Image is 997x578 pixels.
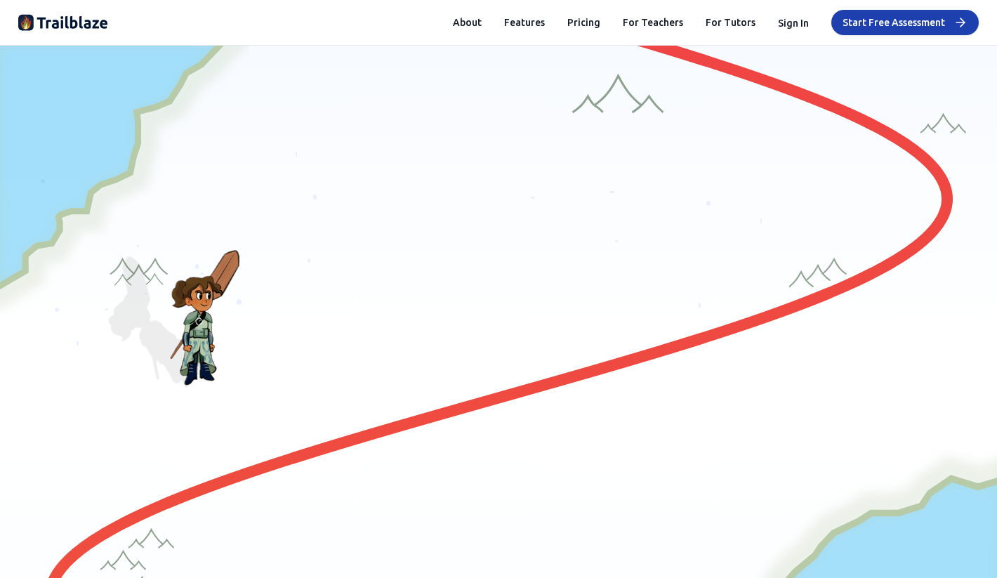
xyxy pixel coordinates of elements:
[706,15,755,29] a: For Tutors
[18,11,108,34] img: Trailblaze
[567,15,600,29] button: Pricing
[504,15,545,29] button: Features
[831,10,979,35] button: Start Free Assessment
[623,15,683,29] a: For Teachers
[778,14,809,31] button: Sign In
[778,16,809,30] button: Sign In
[453,15,482,29] button: About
